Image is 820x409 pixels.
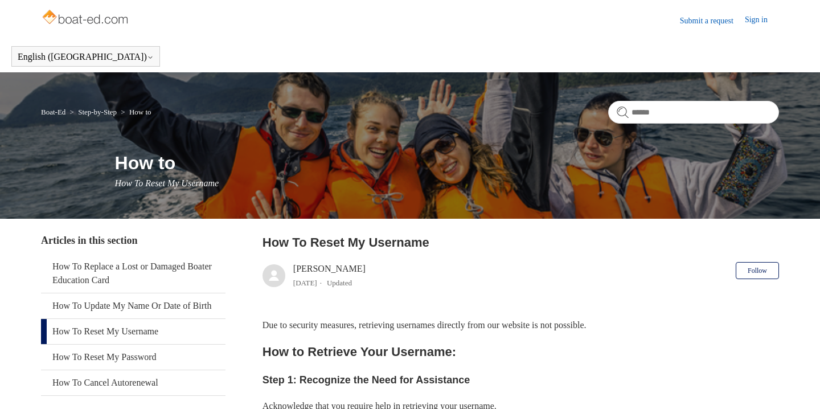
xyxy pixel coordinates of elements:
[293,279,317,287] time: 03/15/2024, 05:39
[41,108,65,116] a: Boat-Ed
[129,108,151,116] a: How to
[78,108,117,116] a: Step-by-Step
[680,15,745,27] a: Submit a request
[263,318,779,333] p: Due to security measures, retrieving usernames directly from our website is not possible.
[115,178,219,188] span: How To Reset My Username
[41,235,137,246] span: Articles in this section
[68,108,119,116] li: Step-by-Step
[41,319,225,344] a: How To Reset My Username
[41,254,225,293] a: How To Replace a Lost or Damaged Boater Education Card
[736,262,779,279] button: Follow Article
[263,372,779,388] h3: Step 1: Recognize the Need for Assistance
[745,14,779,27] a: Sign in
[263,233,779,252] h2: How To Reset My Username
[118,108,151,116] li: How to
[263,342,779,362] h2: How to Retrieve Your Username:
[41,293,225,318] a: How To Update My Name Or Date of Birth
[327,279,352,287] li: Updated
[293,262,366,289] div: [PERSON_NAME]
[608,101,779,124] input: Search
[41,108,68,116] li: Boat-Ed
[41,370,225,395] a: How To Cancel Autorenewal
[18,52,154,62] button: English ([GEOGRAPHIC_DATA])
[41,345,225,370] a: How To Reset My Password
[41,7,132,30] img: Boat-Ed Help Center home page
[115,149,779,177] h1: How to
